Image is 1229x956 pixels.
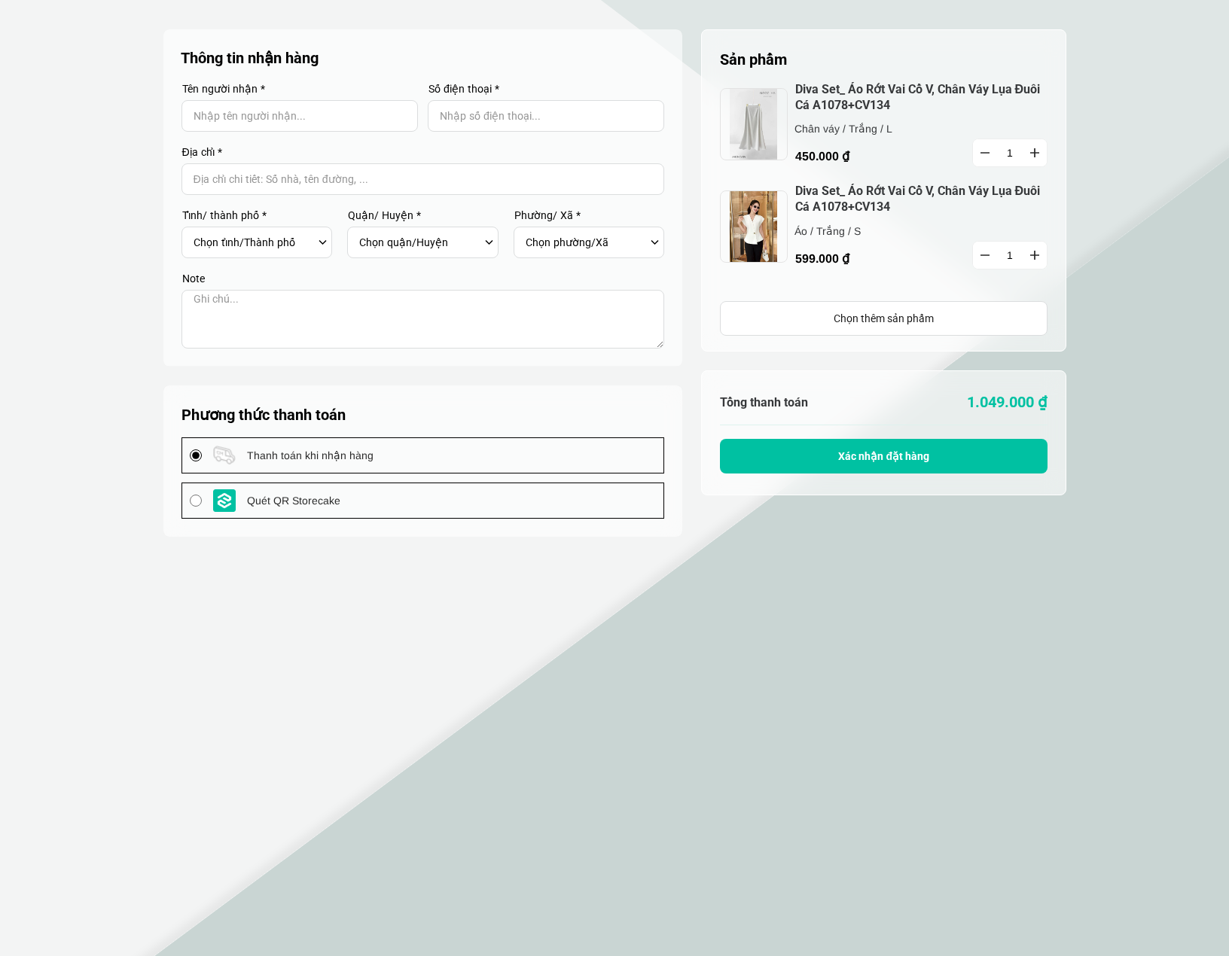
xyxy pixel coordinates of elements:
span: Xác nhận đặt hàng [838,450,929,462]
span: Thanh toán khi nhận hàng [247,447,374,464]
div: Chọn thêm sản phẩm [721,310,1047,327]
select: Select commune [526,230,647,255]
img: payment logo [213,489,236,512]
input: payment logo Quét QR Storecake [190,495,202,507]
p: Chân váy / Trắng / L [794,120,944,137]
img: jpeg.jpeg [720,88,788,160]
h5: Sản phẩm [720,48,1048,71]
label: Số điện thoại * [428,84,665,94]
p: 450.000 ₫ [795,147,946,166]
p: 1.049.000 ₫ [883,391,1048,414]
h6: Tổng thanh toán [720,395,884,409]
label: Phường/ Xã * [514,210,665,221]
select: Select district [359,230,480,255]
input: Quantity input [973,139,1047,166]
label: Địa chỉ * [181,147,665,157]
p: 599.000 ₫ [795,249,946,268]
p: Áo / Trắng / S [794,223,944,239]
p: Thông tin nhận hàng [181,47,665,69]
label: Note [181,273,665,284]
input: Input Nhập tên người nhận... [181,100,419,132]
a: Diva Set_ Áo Rớt Vai Cổ V, Chân Váy Lụa Đuôi Cá A1078+CV134 [795,82,1048,114]
select: Select province [194,230,315,255]
a: Diva Set_ Áo Rớt Vai Cổ V, Chân Váy Lụa Đuôi Cá A1078+CV134 [795,184,1048,215]
input: Quantity input [973,242,1047,269]
input: payment logo Thanh toán khi nhận hàng [190,449,202,461]
span: Quét QR Storecake [247,492,340,509]
input: Input address with auto completion [181,163,665,195]
img: payment logo [213,444,236,467]
input: Input Nhập số điện thoại... [428,100,665,132]
button: Xác nhận đặt hàng [720,439,1048,473]
a: Chọn thêm sản phẩm [720,301,1048,336]
label: Tên người nhận * [181,84,419,94]
h5: Phương thức thanh toán [181,403,665,426]
img: jpeg.jpeg [720,190,788,263]
label: Quận/ Huyện * [347,210,499,221]
label: Tỉnh/ thành phố * [181,210,333,221]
